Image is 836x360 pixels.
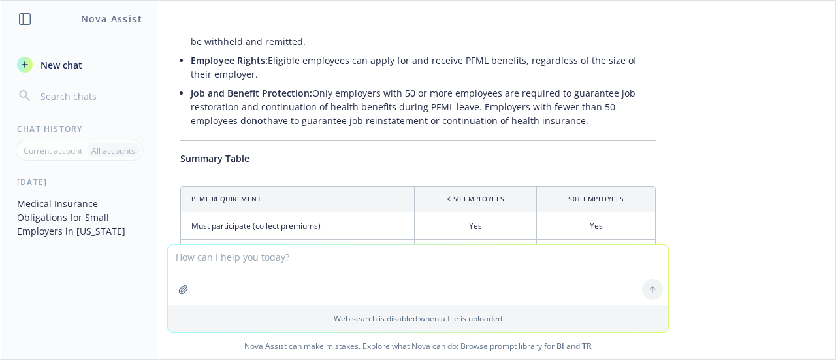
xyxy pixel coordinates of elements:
[537,239,655,267] td: Yes
[6,333,830,359] span: Nova Assist can make mistakes. Explore what Nova can do: Browse prompt library for and
[1,123,157,135] div: Chat History
[81,12,142,25] h1: Nova Assist
[181,239,414,267] td: Employer pays employer premium
[537,212,655,239] td: Yes
[181,187,414,212] th: PFML Requirement
[12,53,147,76] button: New chat
[176,313,660,324] p: Web search is disabled when a file is uploaded
[582,340,592,352] a: TR
[91,145,135,156] p: All accounts
[414,187,537,212] th: < 50 Employees
[251,114,267,127] span: not
[191,54,268,67] span: Employee Rights:
[414,212,537,239] td: Yes
[191,51,656,84] li: Eligible employees can apply for and receive PFML benefits, regardless of the size of their emplo...
[181,212,414,239] td: Must participate (collect premiums)
[191,87,312,99] span: Job and Benefit Protection:
[12,193,147,242] button: Medical Insurance Obligations for Small Employers in [US_STATE]
[38,58,82,72] span: New chat
[180,152,249,165] span: Summary Table
[537,187,655,212] th: 50+ Employees
[1,176,157,188] div: [DATE]
[414,239,537,267] td: No
[556,340,564,352] a: BI
[38,87,142,105] input: Search chats
[191,84,656,130] li: Only employers with 50 or more employees are required to guarantee job restoration and continuati...
[24,145,82,156] p: Current account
